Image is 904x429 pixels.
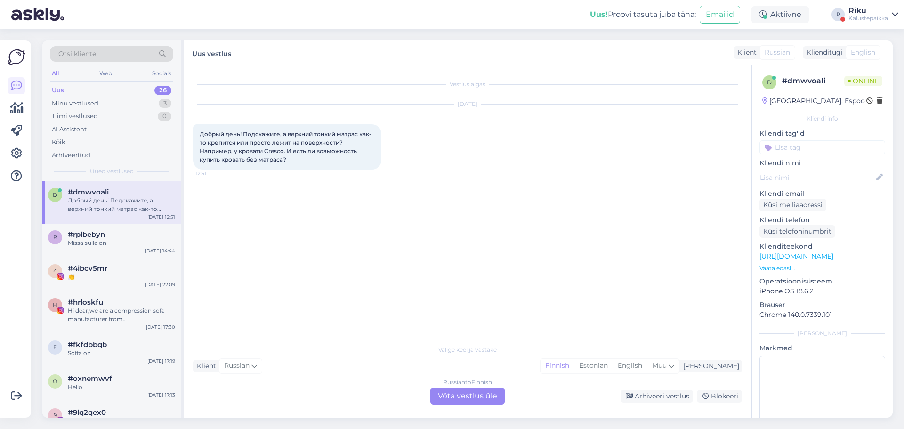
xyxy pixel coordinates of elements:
span: o [53,378,57,385]
span: #rplbebyn [68,230,105,239]
div: [DATE] [193,100,742,108]
div: Добрый день! Подскажите, а верхний тонкий матрас как-то крепится или просто лежит на поверхности?... [68,196,175,213]
div: Estonian [574,359,613,373]
div: 👏 [68,273,175,281]
div: 3 [159,99,171,108]
div: Klient [734,48,757,57]
p: Kliendi telefon [759,215,885,225]
div: Vestlus algas [193,80,742,89]
p: Vaata edasi ... [759,264,885,273]
a: [URL][DOMAIN_NAME] [759,252,833,260]
span: 12:51 [196,170,231,177]
span: #hrloskfu [68,298,103,307]
div: [PERSON_NAME] [679,361,739,371]
div: [DATE] 14:44 [145,247,175,254]
div: Arhiveeritud [52,151,90,160]
div: [DATE] 12:51 [147,213,175,220]
span: Uued vestlused [90,167,134,176]
div: Tiimi vestlused [52,112,98,121]
p: iPhone OS 18.6.2 [759,286,885,296]
div: # dmwvoali [782,75,844,87]
div: AI Assistent [52,125,87,134]
div: Valige keel ja vastake [193,346,742,354]
div: Soffa on [68,349,175,357]
span: 9 [54,412,57,419]
span: d [767,79,772,86]
p: Klienditeekond [759,242,885,251]
p: Brauser [759,300,885,310]
p: Chrome 140.0.7339.101 [759,310,885,320]
div: Arhiveeri vestlus [621,390,693,403]
span: d [53,191,57,198]
div: Socials [150,67,173,80]
span: h [53,301,57,308]
span: f [53,344,57,351]
div: Küsi telefoninumbrit [759,225,835,238]
div: Küsi meiliaadressi [759,199,826,211]
span: Online [844,76,882,86]
label: Uus vestlus [192,46,231,59]
span: #oxnemwvf [68,374,112,383]
div: All [50,67,61,80]
div: Minu vestlused [52,99,98,108]
input: Lisa tag [759,140,885,154]
div: [DATE] 17:30 [146,324,175,331]
div: [DATE] 17:13 [147,391,175,398]
div: Hi dear,we are a compression sofa manufacturer from [GEOGRAPHIC_DATA]After browsing your product,... [68,307,175,324]
span: Russian [765,48,790,57]
div: [DATE] 22:09 [145,281,175,288]
div: Web [97,67,114,80]
p: Kliendi email [759,189,885,199]
span: #9lq2qex0 [68,408,106,417]
span: Russian [224,361,250,371]
p: Kliendi tag'id [759,129,885,138]
span: 4 [53,267,57,275]
div: R [831,8,845,21]
span: #fkfdbbqb [68,340,107,349]
div: Kõik [52,138,65,147]
div: Russian to Finnish [443,378,492,387]
button: Emailid [700,6,740,24]
b: Uus! [590,10,608,19]
span: Otsi kliente [58,49,96,59]
div: Missä sulla on [68,239,175,247]
div: 0 [158,112,171,121]
span: Добрый день! Подскажите, а верхний тонкий матрас как-то крепится или просто лежит на поверхности?... [200,130,371,163]
div: Finnish [541,359,574,373]
span: English [851,48,875,57]
p: Operatsioonisüsteem [759,276,885,286]
div: Klient [193,361,216,371]
span: Muu [652,361,667,370]
div: Proovi tasuta juba täna: [590,9,696,20]
div: Uus [52,86,64,95]
p: Kliendi nimi [759,158,885,168]
div: 26 [154,86,171,95]
div: [DATE] 17:19 [147,357,175,364]
div: Kliendi info [759,114,885,123]
div: [GEOGRAPHIC_DATA], Espoo [762,96,865,106]
div: English [613,359,647,373]
p: Märkmed [759,343,885,353]
div: Blokeeri [697,390,742,403]
div: Võta vestlus üle [430,388,505,405]
div: Kalustepaikka [848,15,888,22]
div: Hello [68,383,175,391]
a: RikuKalustepaikka [848,7,898,22]
span: #dmwvoali [68,188,109,196]
div: Riku [848,7,888,15]
img: Askly Logo [8,48,25,66]
div: Klienditugi [803,48,843,57]
input: Lisa nimi [760,172,874,183]
div: [PERSON_NAME] [759,329,885,338]
span: #4ibcv5mr [68,264,107,273]
span: r [53,234,57,241]
div: Aktiivne [751,6,809,23]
